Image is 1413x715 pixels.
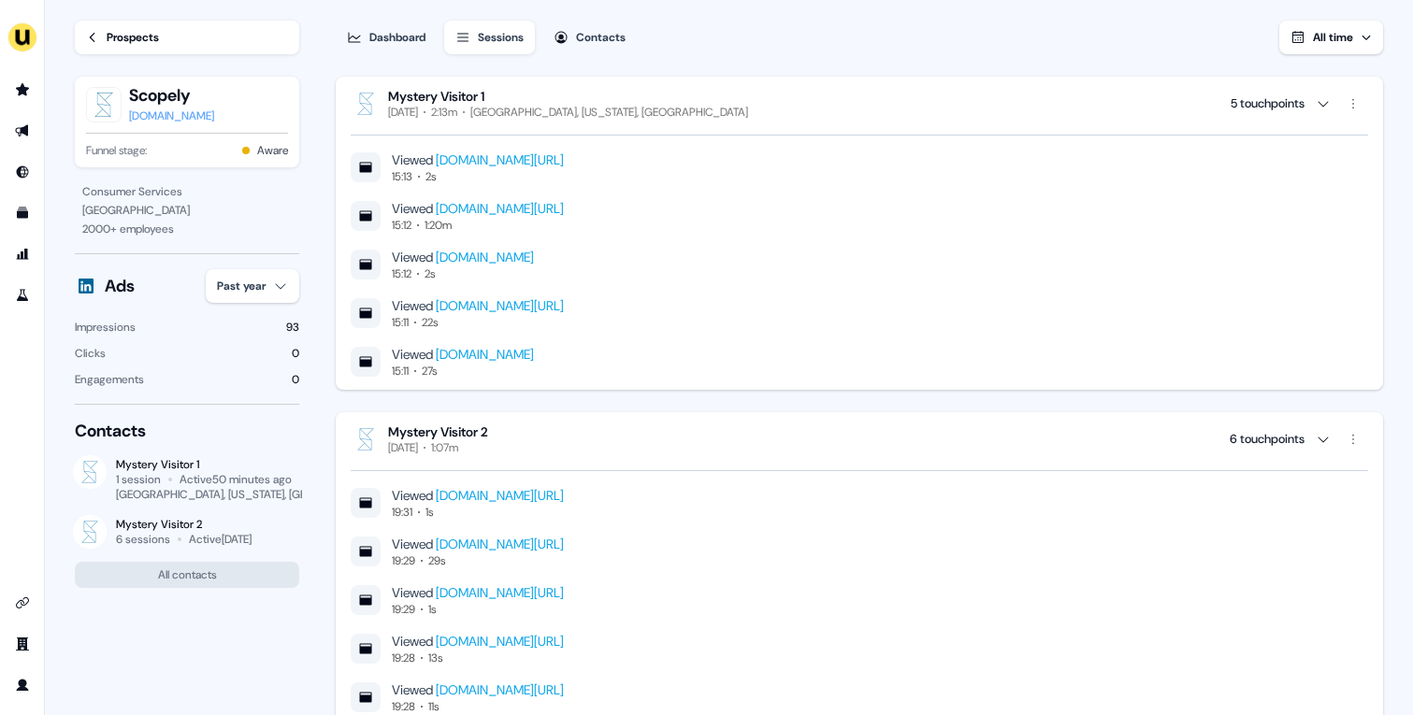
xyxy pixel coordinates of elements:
div: [GEOGRAPHIC_DATA] [82,201,292,220]
div: 0 [292,344,299,363]
span: Funnel stage: [86,141,147,160]
div: 2000 + employees [82,220,292,238]
a: [DOMAIN_NAME][URL] [436,487,564,504]
div: 5 touchpoints [1231,94,1305,113]
button: Mystery Visitor 1[DATE]2:13m[GEOGRAPHIC_DATA], [US_STATE], [GEOGRAPHIC_DATA] 5 touchpoints [351,88,1368,120]
div: 11s [428,699,439,714]
div: [GEOGRAPHIC_DATA], [US_STATE], [GEOGRAPHIC_DATA] [116,487,397,502]
button: Contacts [542,21,637,54]
div: Viewed [392,150,564,169]
div: Sessions [478,28,524,47]
div: 15:13 [392,169,412,184]
div: Mystery Visitor 1 [116,457,299,472]
div: Mystery Visitor 2 [116,517,252,532]
button: All time [1279,21,1383,54]
div: 1:07m [431,440,458,455]
div: Mystery Visitor 2 [388,423,488,440]
button: Aware [257,141,288,160]
a: [DOMAIN_NAME] [436,249,534,265]
button: All contacts [75,562,299,588]
div: Active 50 minutes ago [180,472,292,487]
button: Sessions [444,21,535,54]
div: Clicks [75,344,106,363]
div: [GEOGRAPHIC_DATA], [US_STATE], [GEOGRAPHIC_DATA] [470,105,748,120]
a: Go to templates [7,198,37,228]
div: Impressions [75,318,136,336]
div: Viewed [392,345,534,364]
div: 6 sessions [116,532,170,547]
a: [DOMAIN_NAME][URL] [436,681,564,698]
div: 13s [428,651,442,665]
div: Prospects [107,28,159,47]
a: [DOMAIN_NAME][URL] [436,200,564,217]
div: Viewed [392,296,564,315]
div: 15:11 [392,364,409,379]
div: 22s [422,315,438,330]
div: 2s [425,266,435,281]
div: 27s [422,364,437,379]
div: Consumer Services [82,182,292,201]
div: 1s [425,505,433,520]
a: [DOMAIN_NAME] [129,107,214,125]
div: Viewed [392,680,564,699]
div: Engagements [75,370,144,389]
div: 6 touchpoints [1230,430,1305,449]
span: All time [1313,30,1353,45]
div: 1:20m [425,218,452,233]
div: 15:12 [392,218,411,233]
div: 19:28 [392,699,415,714]
a: Go to profile [7,670,37,700]
div: [DATE] [388,105,418,120]
a: Go to experiments [7,280,37,310]
div: Mystery Visitor 1 [388,88,748,105]
a: Go to outbound experience [7,116,37,146]
a: [DOMAIN_NAME][URL] [436,536,564,552]
div: Viewed [392,632,564,651]
div: 19:29 [392,553,415,568]
div: Contacts [576,28,626,47]
div: Viewed [392,486,564,505]
div: 2s [425,169,436,184]
div: Mystery Visitor 1[DATE]2:13m[GEOGRAPHIC_DATA], [US_STATE], [GEOGRAPHIC_DATA] 5 touchpoints [351,120,1368,379]
div: 15:11 [392,315,409,330]
div: Viewed [392,199,564,218]
div: 0 [292,370,299,389]
div: Viewed [392,583,564,602]
a: Go to Inbound [7,157,37,187]
div: Ads [105,275,135,297]
a: Go to integrations [7,588,37,618]
div: Viewed [392,535,564,553]
div: 19:31 [392,505,412,520]
div: 15:12 [392,266,411,281]
div: Active [DATE] [189,532,252,547]
a: [DOMAIN_NAME][URL] [436,584,564,601]
a: Go to team [7,629,37,659]
a: Go to prospects [7,75,37,105]
div: Dashboard [369,28,425,47]
div: Contacts [75,420,299,442]
div: 1s [428,602,436,617]
a: Prospects [75,21,299,54]
a: [DOMAIN_NAME][URL] [436,633,564,650]
div: 29s [428,553,445,568]
div: [DATE] [388,440,418,455]
button: Dashboard [336,21,437,54]
a: [DOMAIN_NAME][URL] [436,151,564,168]
button: Past year [206,269,299,303]
a: [DOMAIN_NAME][URL] [436,297,564,314]
div: 19:28 [392,651,415,665]
button: Scopely [129,84,214,107]
div: Viewed [392,248,534,266]
a: [DOMAIN_NAME] [436,346,534,363]
div: 2:13m [431,105,457,120]
div: 19:29 [392,602,415,617]
a: Go to attribution [7,239,37,269]
button: Mystery Visitor 2[DATE]1:07m 6 touchpoints [351,423,1368,455]
div: 1 session [116,472,161,487]
div: 93 [286,318,299,336]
